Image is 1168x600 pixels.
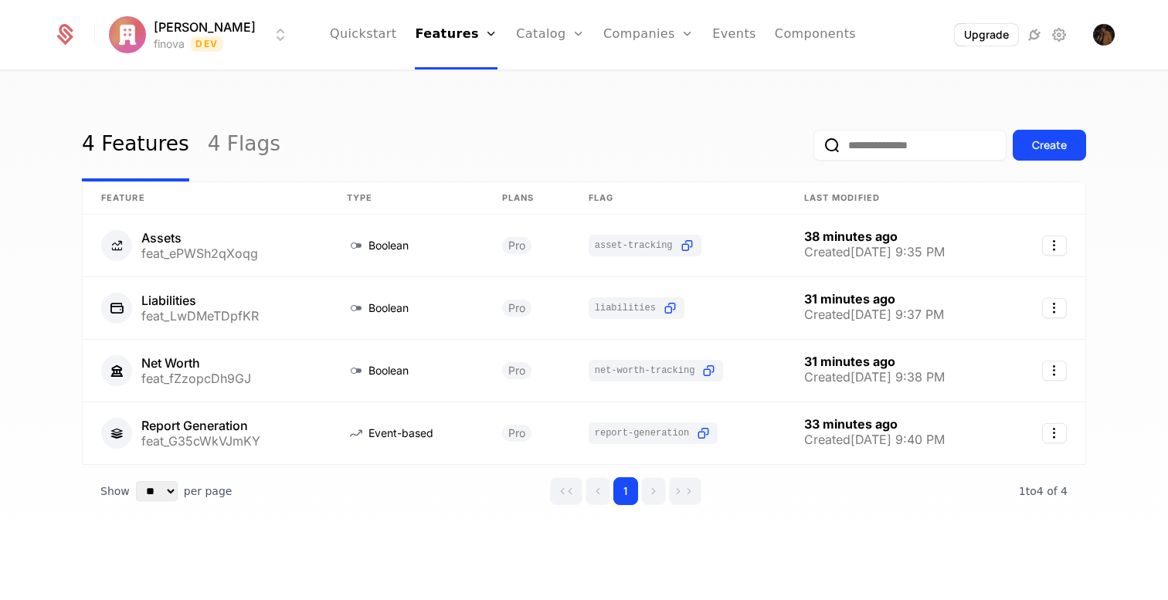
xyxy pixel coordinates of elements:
[955,24,1018,46] button: Upgrade
[184,483,233,499] span: per page
[1093,24,1115,46] img: Ryan Bakker
[1019,485,1061,497] span: 1 to 4 of
[1032,137,1067,153] div: Create
[669,477,701,505] button: Go to last page
[208,109,280,181] a: 4 Flags
[154,36,185,52] div: finova
[1042,236,1067,256] button: Select action
[570,182,786,215] th: Flag
[1019,485,1068,497] span: 4
[586,477,610,505] button: Go to previous page
[786,182,1008,215] th: Last Modified
[1042,423,1067,443] button: Select action
[100,483,130,499] span: Show
[1042,298,1067,318] button: Select action
[484,182,570,215] th: Plans
[1042,361,1067,381] button: Select action
[550,477,701,505] div: Page navigation
[83,182,328,215] th: Feature
[641,477,666,505] button: Go to next page
[1050,25,1068,44] a: Settings
[328,182,483,215] th: Type
[82,465,1086,517] div: Table pagination
[1093,24,1115,46] button: Open user button
[550,477,582,505] button: Go to first page
[613,477,638,505] button: Go to page 1
[109,16,146,53] img: Ryan Bakker
[154,18,256,36] span: [PERSON_NAME]
[136,481,178,501] select: Select page size
[1025,25,1044,44] a: Integrations
[1013,130,1086,161] button: Create
[191,36,222,52] span: Dev
[82,109,189,181] a: 4 Features
[114,18,290,52] button: Select environment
